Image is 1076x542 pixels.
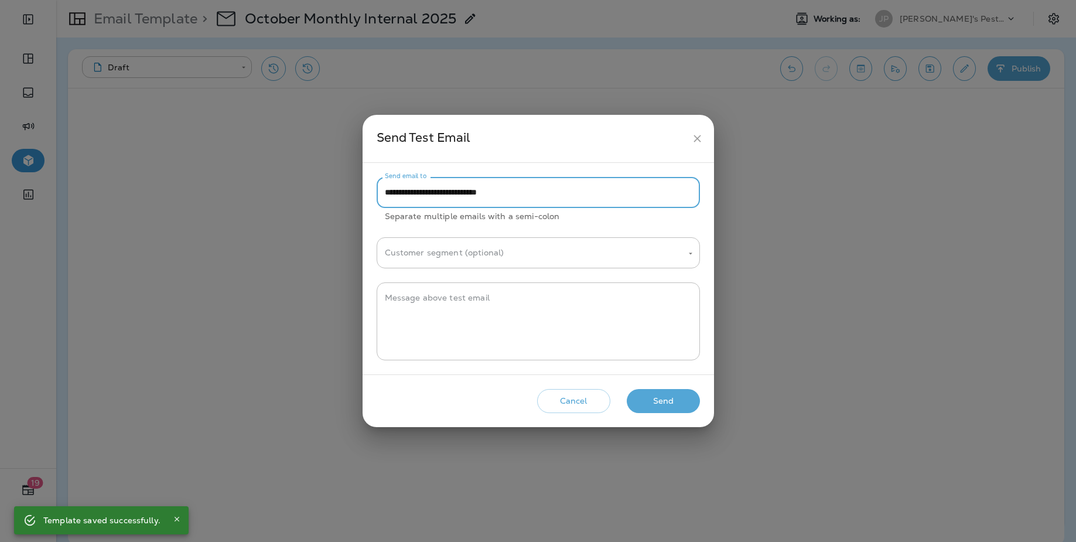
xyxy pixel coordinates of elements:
[43,510,160,531] div: Template saved successfully.
[170,512,184,526] button: Close
[686,128,708,149] button: close
[385,172,426,180] label: Send email to
[377,128,686,149] div: Send Test Email
[685,248,696,259] button: Open
[385,210,692,223] p: Separate multiple emails with a semi-colon
[627,389,700,413] button: Send
[537,389,610,413] button: Cancel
